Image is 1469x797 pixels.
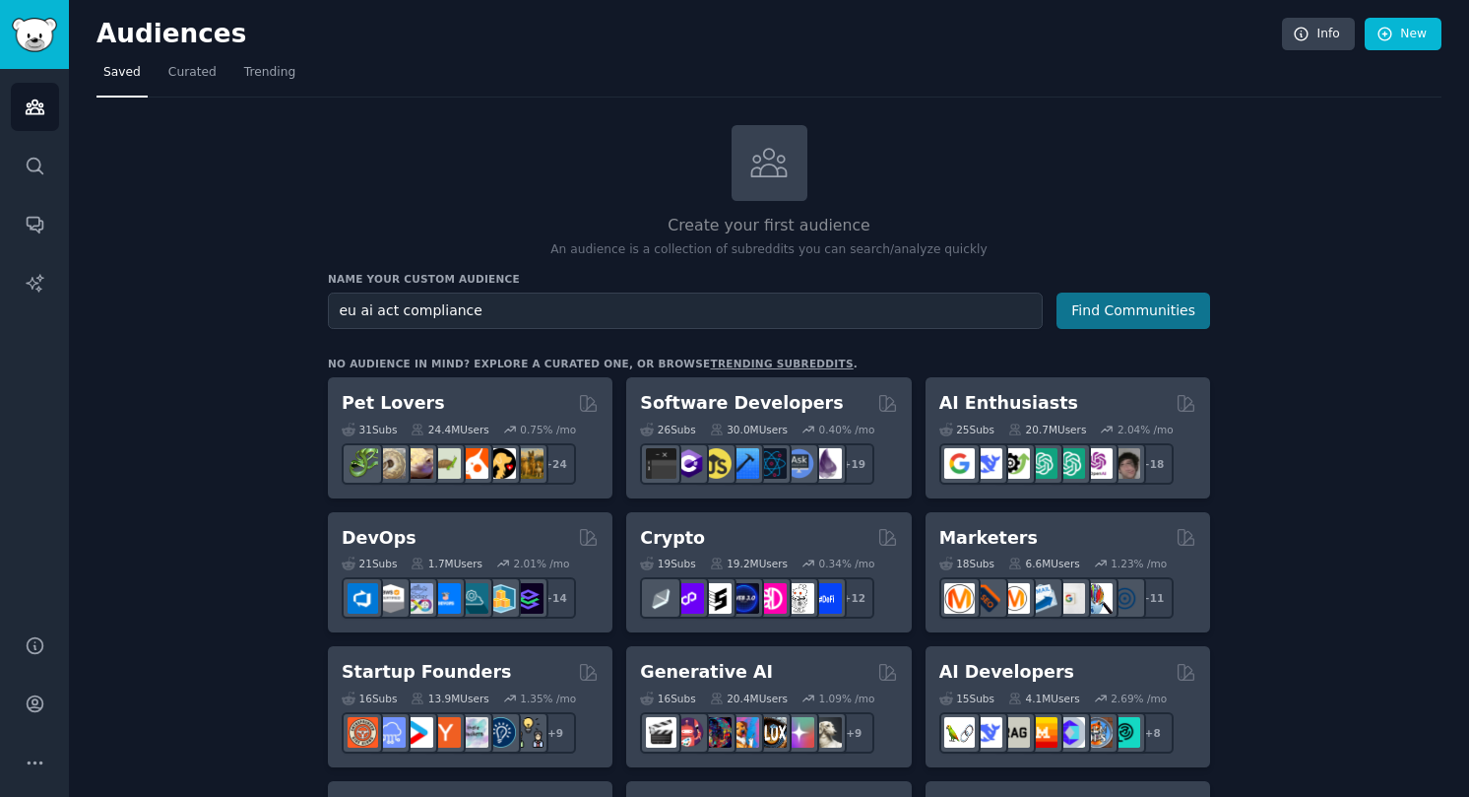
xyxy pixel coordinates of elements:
img: llmops [1082,717,1113,748]
h2: AI Enthusiasts [939,391,1078,416]
span: Saved [103,64,141,82]
div: 18 Sub s [939,557,994,570]
img: googleads [1054,583,1085,614]
img: defi_ [811,583,842,614]
div: 4.1M Users [1008,692,1080,705]
a: Curated [161,57,224,98]
img: ycombinator [430,717,461,748]
div: 15 Sub s [939,692,994,705]
img: Rag [999,717,1030,748]
div: 0.34 % /mo [819,557,875,570]
img: LangChain [944,717,975,748]
img: learnjavascript [701,448,732,479]
div: 1.7M Users [411,557,482,570]
img: EntrepreneurRideAlong [348,717,378,748]
img: sdforall [729,717,759,748]
h2: Marketers [939,526,1038,551]
img: OpenSourceAI [1054,717,1085,748]
img: web3 [729,583,759,614]
h2: DevOps [342,526,416,551]
div: + 8 [1132,712,1174,754]
img: dogbreed [513,448,543,479]
a: trending subreddits [710,358,853,369]
div: + 19 [833,443,874,485]
img: ethstaker [701,583,732,614]
div: 21 Sub s [342,557,397,570]
h2: Crypto [640,526,705,551]
img: SaaS [375,717,406,748]
img: bigseo [972,583,1002,614]
img: chatgpt_promptDesign [1027,448,1057,479]
div: 6.6M Users [1008,557,1080,570]
div: 20.7M Users [1008,423,1086,436]
img: AItoolsCatalog [999,448,1030,479]
div: 25 Sub s [939,423,994,436]
img: content_marketing [944,583,975,614]
img: OnlineMarketing [1110,583,1140,614]
div: + 9 [833,712,874,754]
img: PetAdvice [485,448,516,479]
button: Find Communities [1056,293,1210,329]
img: DevOpsLinks [430,583,461,614]
img: 0xPolygon [673,583,704,614]
img: chatgpt_prompts_ [1054,448,1085,479]
img: ArtificalIntelligence [1110,448,1140,479]
img: GummySearch logo [12,18,57,52]
img: reactnative [756,448,787,479]
div: 1.35 % /mo [520,692,576,705]
img: ballpython [375,448,406,479]
img: aivideo [646,717,676,748]
a: Info [1282,18,1355,51]
img: cockatiel [458,448,488,479]
img: aws_cdk [485,583,516,614]
h2: Startup Founders [342,660,511,685]
div: 20.4M Users [710,692,788,705]
img: AskMarketing [999,583,1030,614]
img: herpetology [348,448,378,479]
h2: Pet Lovers [342,391,445,416]
img: CryptoNews [784,583,814,614]
div: + 14 [535,577,576,619]
div: 31 Sub s [342,423,397,436]
h2: Software Developers [640,391,843,416]
div: 2.01 % /mo [514,557,570,570]
img: csharp [673,448,704,479]
img: turtle [430,448,461,479]
span: Curated [168,64,217,82]
img: azuredevops [348,583,378,614]
img: OpenAIDev [1082,448,1113,479]
img: Entrepreneurship [485,717,516,748]
input: Pick a short name, like "Digital Marketers" or "Movie-Goers" [328,293,1043,329]
div: + 24 [535,443,576,485]
img: DeepSeek [972,717,1002,748]
div: + 12 [833,577,874,619]
div: + 9 [535,712,576,754]
div: + 18 [1132,443,1174,485]
h2: AI Developers [939,660,1074,685]
h2: Audiences [96,19,1282,50]
a: New [1365,18,1441,51]
div: 2.04 % /mo [1118,423,1174,436]
img: AskComputerScience [784,448,814,479]
div: 19 Sub s [640,557,695,570]
img: startup [403,717,433,748]
p: An audience is a collection of subreddits you can search/analyze quickly [328,241,1210,259]
div: 0.75 % /mo [520,423,576,436]
img: ethfinance [646,583,676,614]
img: AWS_Certified_Experts [375,583,406,614]
div: 13.9M Users [411,692,488,705]
span: Trending [244,64,295,82]
img: software [646,448,676,479]
div: 0.40 % /mo [819,423,875,436]
img: leopardgeckos [403,448,433,479]
img: starryai [784,717,814,748]
img: platformengineering [458,583,488,614]
img: Emailmarketing [1027,583,1057,614]
img: DreamBooth [811,717,842,748]
h2: Create your first audience [328,214,1210,238]
div: 2.69 % /mo [1111,692,1167,705]
div: 16 Sub s [640,692,695,705]
h2: Generative AI [640,660,773,685]
a: Trending [237,57,302,98]
img: AIDevelopersSociety [1110,717,1140,748]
